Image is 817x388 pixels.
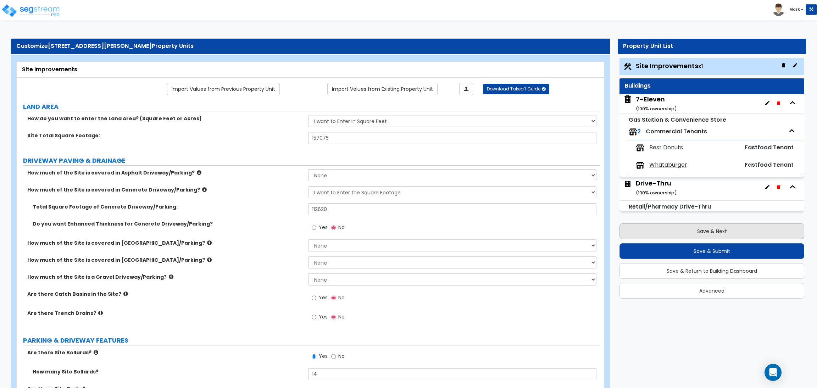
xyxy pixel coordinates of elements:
img: building.svg [623,95,632,104]
label: Total Square Footage of Concrete Driveway/Parking: [33,203,303,210]
i: click for more info! [207,240,212,245]
input: Yes [312,313,316,321]
i: click for more info! [197,170,201,175]
button: Save & Next [619,223,804,239]
a: Import the dynamic attribute values from existing properties. [327,83,438,95]
img: avatar.png [772,4,785,16]
span: Whataburger [649,161,687,169]
label: LAND AREA [23,102,600,111]
span: Commercial Tenants [646,127,707,135]
label: How much of the Site is covered in Concrete Driveway/Parking? [27,186,303,193]
i: click for more info! [94,350,98,355]
div: Open Intercom Messenger [765,364,782,381]
label: How much of the Site is covered in [GEOGRAPHIC_DATA]/Parking? [27,239,303,246]
span: Fastfood Tenant [745,161,794,169]
span: Yes [319,294,328,301]
button: Advanced [619,283,804,299]
label: How much of the Site is a Gravel Driveway/Parking? [27,273,303,281]
span: Site Improvements [636,61,703,70]
input: No [331,294,336,302]
img: logo_pro_r.png [1,4,61,18]
input: No [331,353,336,360]
a: Import the dynamic attribute values from previous properties. [167,83,280,95]
label: Are there Site Bollards? [27,349,303,356]
label: How much of the Site is covered in [GEOGRAPHIC_DATA]/Parking? [27,256,303,264]
img: tenants.png [636,144,644,152]
input: Yes [312,353,316,360]
label: Are there Catch Basins in the Site? [27,290,303,298]
small: ( 100 % ownership) [636,105,677,112]
i: click for more info! [207,257,212,262]
img: building.svg [623,179,632,188]
button: Save & Return to Building Dashboard [619,263,804,279]
span: Yes [319,313,328,320]
button: Save & Submit [619,243,804,259]
input: Yes [312,224,316,232]
span: 7-Eleven [623,95,677,113]
i: click for more info! [98,310,103,316]
span: [STREET_ADDRESS][PERSON_NAME] [48,42,152,50]
small: Retail/Pharmacy Drive-Thru [629,203,711,211]
label: How much of the Site is covered in Asphalt Driveway/Parking? [27,169,303,176]
div: Site Improvements [22,66,599,74]
button: Download Takeoff Guide [483,84,549,94]
span: No [338,224,345,231]
div: Property Unit List [623,42,801,50]
small: x1 [698,62,703,70]
label: Are there Trench Drains? [27,310,303,317]
i: click for more info! [202,187,207,192]
label: How many Site Bollards? [33,368,303,375]
a: Import the dynamic attributes value through Excel sheet [459,83,473,95]
span: No [338,313,345,320]
div: Customize Property Units [16,42,605,50]
input: No [331,313,336,321]
div: Drive-Thru [636,179,677,197]
img: tenants.png [636,161,644,170]
span: Download Takeoff Guide [487,86,540,92]
span: 2 [637,127,641,135]
i: click for more info! [123,291,128,296]
small: ( 100 % ownership) [636,189,677,196]
label: How do you want to enter the Land Area? (Square Feet or Acres) [27,115,303,122]
span: Fastfood Tenant [745,143,794,151]
span: Yes [319,353,328,360]
small: Gas Station & Convenience Store [629,116,726,124]
img: tenants.png [629,128,637,136]
label: PARKING & DRIVEWAY FEATURES [23,336,600,345]
span: Drive-Thru [623,179,677,197]
i: click for more info! [169,274,173,279]
label: Do you want Enhanced Thickness for Concrete Driveway/Parking? [33,220,303,227]
span: Best Donuts [649,144,683,152]
span: Yes [319,224,328,231]
b: Mark [789,7,800,12]
span: No [338,294,345,301]
input: Yes [312,294,316,302]
div: 7-Eleven [636,95,677,113]
label: Site Total Square Footage: [27,132,303,139]
label: DRIVEWAY PAVING & DRAINAGE [23,156,600,165]
span: No [338,353,345,360]
img: Construction.png [623,62,632,71]
div: Buildings [625,82,799,90]
input: No [331,224,336,232]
